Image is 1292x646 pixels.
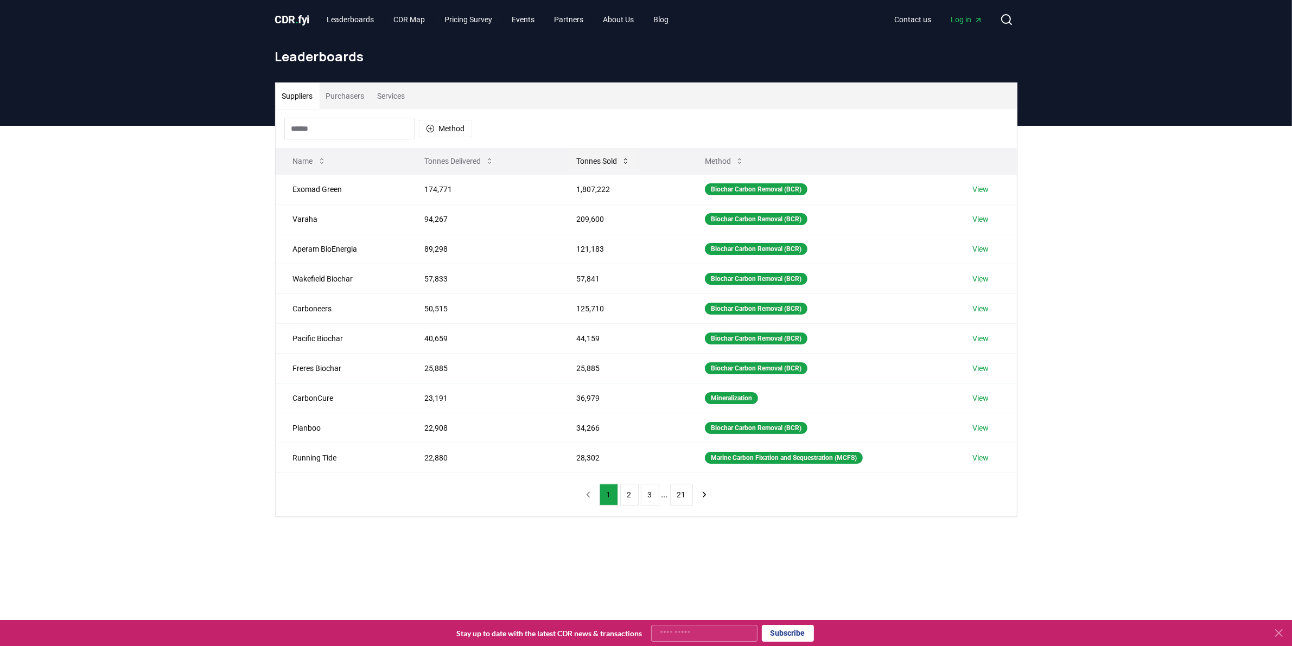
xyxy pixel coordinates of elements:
a: View [972,452,989,463]
div: Biochar Carbon Removal (BCR) [705,303,807,315]
td: Pacific Biochar [276,323,408,353]
td: 28,302 [559,443,688,472]
li: ... [661,488,668,501]
button: 2 [620,484,639,506]
td: 50,515 [407,293,558,323]
a: View [972,214,989,225]
td: Freres Biochar [276,353,408,383]
button: Suppliers [276,83,320,109]
a: Events [503,10,543,29]
td: 25,885 [559,353,688,383]
div: Biochar Carbon Removal (BCR) [705,183,807,195]
a: Partners [545,10,592,29]
button: Tonnes Sold [568,150,639,172]
a: View [972,184,989,195]
a: Blog [645,10,677,29]
a: View [972,393,989,404]
button: Tonnes Delivered [416,150,502,172]
a: View [972,363,989,374]
h1: Leaderboards [275,48,1017,65]
a: View [972,244,989,254]
td: CarbonCure [276,383,408,413]
td: 209,600 [559,204,688,234]
td: Exomad Green [276,174,408,204]
td: Aperam BioEnergia [276,234,408,264]
td: 23,191 [407,383,558,413]
a: Contact us [886,10,940,29]
td: Wakefield Biochar [276,264,408,293]
a: View [972,423,989,433]
td: 57,833 [407,264,558,293]
button: Method [419,120,472,137]
td: 34,266 [559,413,688,443]
td: 121,183 [559,234,688,264]
td: Planboo [276,413,408,443]
a: Leaderboards [318,10,383,29]
a: View [972,273,989,284]
td: 89,298 [407,234,558,264]
td: Running Tide [276,443,408,472]
a: Pricing Survey [436,10,501,29]
div: Biochar Carbon Removal (BCR) [705,362,807,374]
nav: Main [318,10,677,29]
td: 44,159 [559,323,688,353]
span: . [295,13,298,26]
button: next page [695,484,714,506]
div: Biochar Carbon Removal (BCR) [705,422,807,434]
td: 25,885 [407,353,558,383]
a: Log in [943,10,991,29]
button: 3 [641,484,659,506]
span: Log in [951,14,983,25]
div: Mineralization [705,392,758,404]
a: About Us [594,10,642,29]
a: View [972,303,989,314]
td: Carboneers [276,293,408,323]
div: Biochar Carbon Removal (BCR) [705,273,807,285]
button: Purchasers [320,83,371,109]
td: 22,880 [407,443,558,472]
td: Varaha [276,204,408,234]
td: 36,979 [559,383,688,413]
td: 40,659 [407,323,558,353]
a: View [972,333,989,344]
button: 1 [600,484,618,506]
span: CDR fyi [275,13,310,26]
td: 57,841 [559,264,688,293]
a: CDR.fyi [275,12,310,27]
button: Method [696,150,753,172]
button: 21 [670,484,693,506]
nav: Main [886,10,991,29]
div: Marine Carbon Fixation and Sequestration (MCFS) [705,452,863,464]
div: Biochar Carbon Removal (BCR) [705,332,807,344]
td: 174,771 [407,174,558,204]
button: Name [284,150,335,172]
div: Biochar Carbon Removal (BCR) [705,213,807,225]
a: CDR Map [385,10,434,29]
td: 94,267 [407,204,558,234]
td: 1,807,222 [559,174,688,204]
button: Services [371,83,412,109]
td: 22,908 [407,413,558,443]
td: 125,710 [559,293,688,323]
div: Biochar Carbon Removal (BCR) [705,243,807,255]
